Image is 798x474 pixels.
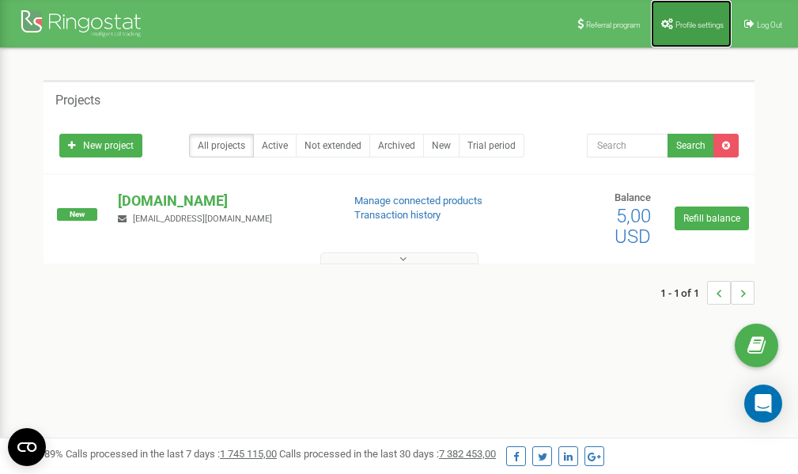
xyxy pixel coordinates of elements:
[66,448,277,460] span: Calls processed in the last 7 days :
[615,191,651,203] span: Balance
[439,448,496,460] u: 7 382 453,00
[59,134,142,157] a: New project
[586,21,641,29] span: Referral program
[369,134,424,157] a: Archived
[423,134,460,157] a: New
[668,134,714,157] button: Search
[675,207,749,230] a: Refill balance
[279,448,496,460] span: Calls processed in the last 30 days :
[354,195,482,207] a: Manage connected products
[615,205,651,248] span: 5,00 USD
[57,208,97,221] span: New
[675,21,724,29] span: Profile settings
[118,191,328,211] p: [DOMAIN_NAME]
[757,21,782,29] span: Log Out
[660,281,707,305] span: 1 - 1 of 1
[133,214,272,224] span: [EMAIL_ADDRESS][DOMAIN_NAME]
[744,385,782,423] div: Open Intercom Messenger
[587,134,668,157] input: Search
[55,93,100,108] h5: Projects
[354,209,441,221] a: Transaction history
[660,265,755,320] nav: ...
[459,134,524,157] a: Trial period
[296,134,370,157] a: Not extended
[220,448,277,460] u: 1 745 115,00
[189,134,254,157] a: All projects
[8,428,46,466] button: Open CMP widget
[253,134,297,157] a: Active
